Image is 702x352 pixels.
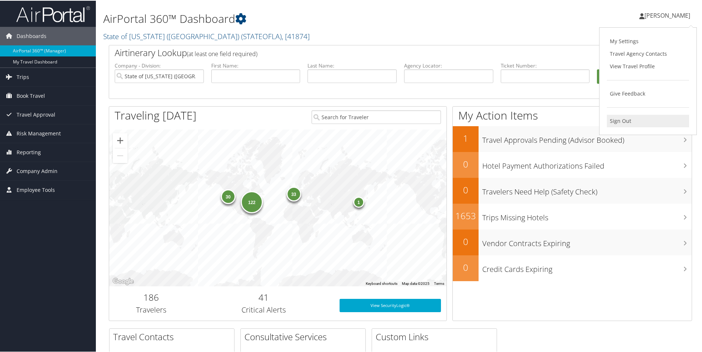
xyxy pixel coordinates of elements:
[434,281,444,285] a: Terms (opens in new tab)
[113,132,128,147] button: Zoom in
[453,255,692,280] a: 0Credit Cards Expiring
[376,330,497,342] h2: Custom Links
[199,290,329,303] h2: 41
[482,208,692,222] h3: Trips Missing Hotels
[453,157,479,170] h2: 0
[17,86,45,104] span: Book Travel
[241,190,263,213] div: 122
[115,304,188,314] h3: Travelers
[221,189,236,203] div: 30
[115,290,188,303] h2: 186
[607,47,689,59] a: Travel Agency Contacts
[453,260,479,273] h2: 0
[453,235,479,247] h2: 0
[115,46,637,58] h2: Airtinerary Lookup
[597,69,686,83] button: Search
[353,196,364,207] div: 1
[482,182,692,196] h3: Travelers Need Help (Safety Check)
[501,61,590,69] label: Ticket Number:
[241,31,282,41] span: ( STATEOFLA )
[453,203,692,229] a: 1653Trips Missing Hotels
[482,260,692,274] h3: Credit Cards Expiring
[607,87,689,99] a: Give Feedback
[404,61,493,69] label: Agency Locator:
[402,281,430,285] span: Map data ©2025
[340,298,441,311] a: View SecurityLogic®
[639,4,698,26] a: [PERSON_NAME]
[453,125,692,151] a: 1Travel Approvals Pending (Advisor Booked)
[17,124,61,142] span: Risk Management
[17,180,55,199] span: Employee Tools
[282,31,310,41] span: , [ 41874 ]
[453,177,692,203] a: 0Travelers Need Help (Safety Check)
[103,31,310,41] a: State of [US_STATE] ([GEOGRAPHIC_DATA])
[482,156,692,170] h3: Hotel Payment Authorizations Failed
[187,49,257,57] span: (at least one field required)
[366,280,397,286] button: Keyboard shortcuts
[482,234,692,248] h3: Vendor Contracts Expiring
[199,304,329,314] h3: Critical Alerts
[244,330,365,342] h2: Consultative Services
[17,142,41,161] span: Reporting
[115,61,204,69] label: Company - Division:
[607,114,689,127] a: Sign Out
[113,330,234,342] h2: Travel Contacts
[607,34,689,47] a: My Settings
[103,10,500,26] h1: AirPortal 360™ Dashboard
[286,186,301,200] div: 33
[453,209,479,221] h2: 1653
[16,5,90,22] img: airportal-logo.png
[453,183,479,196] h2: 0
[644,11,690,19] span: [PERSON_NAME]
[17,67,29,86] span: Trips
[17,26,46,45] span: Dashboards
[111,276,135,286] img: Google
[211,61,300,69] label: First Name:
[453,151,692,177] a: 0Hotel Payment Authorizations Failed
[453,131,479,144] h2: 1
[115,107,197,122] h1: Traveling [DATE]
[607,59,689,72] a: View Travel Profile
[312,110,441,123] input: Search for Traveler
[482,131,692,145] h3: Travel Approvals Pending (Advisor Booked)
[113,148,128,162] button: Zoom out
[453,229,692,255] a: 0Vendor Contracts Expiring
[17,105,55,123] span: Travel Approval
[17,161,58,180] span: Company Admin
[453,107,692,122] h1: My Action Items
[111,276,135,286] a: Open this area in Google Maps (opens a new window)
[307,61,397,69] label: Last Name:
